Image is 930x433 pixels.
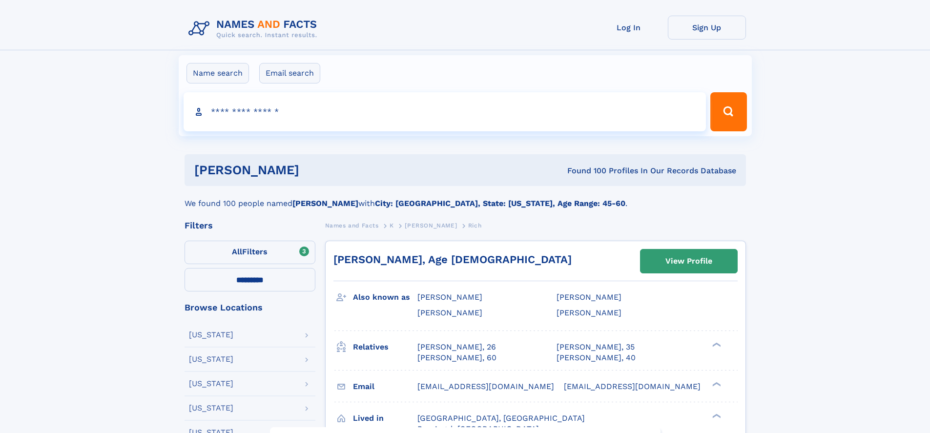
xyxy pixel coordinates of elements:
div: [US_STATE] [189,404,233,412]
span: [GEOGRAPHIC_DATA], [GEOGRAPHIC_DATA] [417,413,585,423]
div: ❯ [710,381,722,387]
div: ❯ [710,341,722,348]
label: Email search [259,63,320,83]
h3: Also known as [353,289,417,306]
a: Log In [590,16,668,40]
h3: Relatives [353,339,417,355]
h1: [PERSON_NAME] [194,164,434,176]
button: Search Button [710,92,746,131]
div: Found 100 Profiles In Our Records Database [433,165,736,176]
h3: Email [353,378,417,395]
div: ❯ [710,412,722,419]
span: [PERSON_NAME] [405,222,457,229]
span: [PERSON_NAME] [557,292,621,302]
a: Names and Facts [325,219,379,231]
a: [PERSON_NAME], Age [DEMOGRAPHIC_DATA] [333,253,572,266]
a: K [390,219,394,231]
a: [PERSON_NAME], 60 [417,352,496,363]
div: [US_STATE] [189,331,233,339]
span: [PERSON_NAME] [417,292,482,302]
a: View Profile [641,249,737,273]
a: [PERSON_NAME], 35 [557,342,635,352]
div: Filters [185,221,315,230]
div: We found 100 people named with . [185,186,746,209]
b: [PERSON_NAME] [292,199,358,208]
span: [EMAIL_ADDRESS][DOMAIN_NAME] [417,382,554,391]
div: View Profile [665,250,712,272]
a: [PERSON_NAME], 26 [417,342,496,352]
a: [PERSON_NAME], 40 [557,352,636,363]
label: Name search [186,63,249,83]
span: K [390,222,394,229]
b: City: [GEOGRAPHIC_DATA], State: [US_STATE], Age Range: 45-60 [375,199,625,208]
span: [PERSON_NAME] [557,308,621,317]
a: [PERSON_NAME] [405,219,457,231]
img: Logo Names and Facts [185,16,325,42]
input: search input [184,92,706,131]
a: Sign Up [668,16,746,40]
span: All [232,247,242,256]
div: [US_STATE] [189,380,233,388]
h3: Lived in [353,410,417,427]
div: Browse Locations [185,303,315,312]
label: Filters [185,241,315,264]
span: [PERSON_NAME] [417,308,482,317]
span: [EMAIL_ADDRESS][DOMAIN_NAME] [564,382,701,391]
div: [US_STATE] [189,355,233,363]
span: Rich [468,222,481,229]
